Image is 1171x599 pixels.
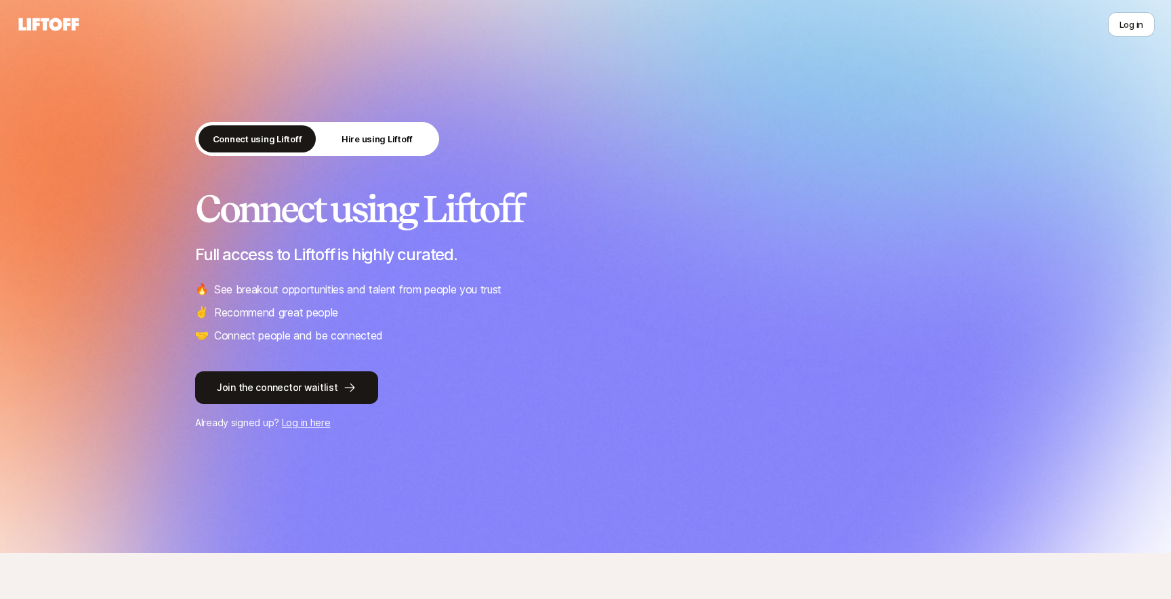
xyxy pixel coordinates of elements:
button: Log in [1108,12,1155,37]
a: Log in here [282,417,331,428]
p: Already signed up? [195,415,976,431]
p: Recommend great people [214,304,338,321]
p: Connect using Liftoff [213,132,302,146]
span: 🤝 [195,327,209,344]
span: 🔥 [195,281,209,298]
button: Join the connector waitlist [195,371,378,404]
a: Join the connector waitlist [195,371,976,404]
p: Full access to Liftoff is highly curated. [195,245,976,264]
p: Hire using Liftoff [342,132,413,146]
p: Connect people and be connected [214,327,383,344]
p: See breakout opportunities and talent from people you trust [214,281,501,298]
h2: Connect using Liftoff [195,188,976,229]
span: ✌️ [195,304,209,321]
